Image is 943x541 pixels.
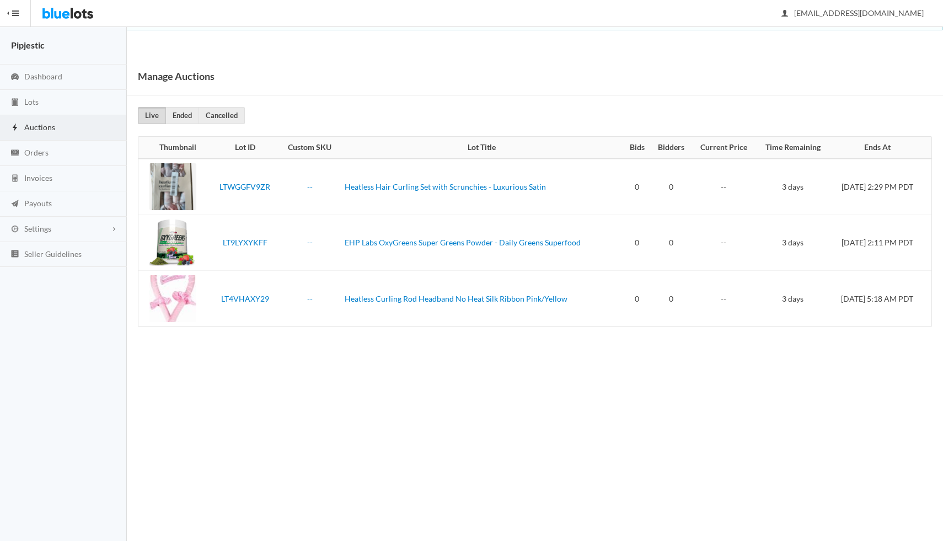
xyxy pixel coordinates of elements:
th: Bids [623,137,651,159]
td: 0 [651,271,692,327]
ion-icon: clipboard [9,98,20,108]
th: Thumbnail [138,137,211,159]
a: LTWGGFV9ZR [219,182,270,191]
a: Heatless Hair Curling Set with Scrunchies - Luxurious Satin [345,182,546,191]
td: [DATE] 2:11 PM PDT [830,215,931,271]
th: Current Price [692,137,756,159]
a: Heatless Curling Rod Headband No Heat Silk Ribbon Pink/Yellow [345,294,567,303]
ion-icon: paper plane [9,199,20,210]
td: 3 days [756,215,830,271]
span: Seller Guidelines [24,249,82,259]
span: Orders [24,148,49,157]
strong: Pipjestic [11,40,45,50]
span: Auctions [24,122,55,132]
ion-icon: speedometer [9,72,20,83]
td: 0 [651,159,692,215]
ion-icon: cash [9,148,20,159]
td: 3 days [756,271,830,327]
span: Invoices [24,173,52,183]
span: [EMAIL_ADDRESS][DOMAIN_NAME] [782,8,924,18]
td: 0 [623,215,651,271]
ion-icon: list box [9,249,20,260]
span: Lots [24,97,39,106]
th: Time Remaining [756,137,830,159]
span: Settings [24,224,51,233]
td: -- [692,271,756,327]
a: EHP Labs OxyGreens Super Greens Powder - Daily Greens Superfood [345,238,581,247]
span: Payouts [24,199,52,208]
td: [DATE] 5:18 AM PDT [830,271,931,327]
a: -- [307,182,313,191]
td: 0 [623,159,651,215]
ion-icon: calculator [9,174,20,184]
span: Dashboard [24,72,62,81]
a: Cancelled [199,107,245,124]
td: 0 [623,271,651,327]
a: Ended [165,107,199,124]
td: 0 [651,215,692,271]
td: -- [692,215,756,271]
ion-icon: person [779,9,790,19]
th: Bidders [651,137,692,159]
th: Custom SKU [280,137,340,159]
ion-icon: flash [9,123,20,133]
td: [DATE] 2:29 PM PDT [830,159,931,215]
td: 3 days [756,159,830,215]
td: -- [692,159,756,215]
a: LT9LYXYKFF [223,238,267,247]
th: Ends At [830,137,931,159]
ion-icon: cog [9,224,20,235]
a: -- [307,238,313,247]
th: Lot ID [211,137,280,159]
th: Lot Title [340,137,624,159]
h1: Manage Auctions [138,68,215,84]
a: Live [138,107,166,124]
a: LT4VHAXY29 [221,294,269,303]
a: -- [307,294,313,303]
